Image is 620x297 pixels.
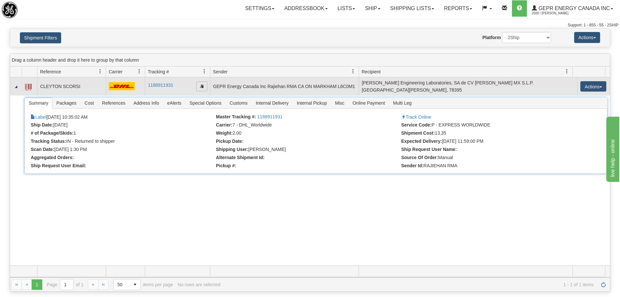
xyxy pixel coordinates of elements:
li: P - EXPRESS WORLDWIDE [401,122,585,129]
li: Rajiehan Ramachandran (29976) [216,147,400,153]
span: Online Payment [349,98,389,108]
td: GEPR Energy Canada Inc Rajiehan RMA CA ON MARKHAM L6C0M1 [210,77,359,96]
strong: Master Tracking #: [216,114,256,119]
a: Ship [360,0,385,17]
strong: Carrier: [216,122,233,127]
strong: Ship Date: [31,122,53,127]
a: Reference filter column settings [95,66,106,77]
span: 50 [117,281,126,288]
span: Special Options [186,98,225,108]
button: Actions [574,32,600,43]
a: 1188911931 [148,82,173,88]
a: Reports [439,0,477,17]
strong: Service Code: [401,122,432,127]
a: Settings [240,0,279,17]
li: IN - Returned to shipper [31,139,214,145]
td: [PERSON_NAME] Engineering Laboratories, SA de CV [PERSON_NAME] MX S.L.P. [GEOGRAPHIC_DATA][PERSON... [359,77,577,96]
span: Recipient [362,68,380,75]
span: Tracking # [148,68,169,75]
strong: Scan Date: [31,147,54,152]
li: [DATE] [31,122,214,129]
li: 1 [31,130,214,137]
input: Page 1 [60,279,73,290]
a: Carrier filter column settings [134,66,145,77]
span: Address Info [130,98,163,108]
span: items per page [113,279,173,290]
img: 7 - DHL_Worldwide [109,82,135,90]
span: select [130,279,140,290]
div: No rows are selected [178,282,221,287]
div: grid grouping header [10,54,610,67]
li: [DATE] 11:59:00 PM [401,139,585,145]
strong: Aggregated Orders: [31,155,74,160]
span: Summary [25,98,52,108]
strong: Ship Request User Email: [31,163,86,168]
span: Sender [213,68,227,75]
th: Press ctrl + space to group [22,67,37,77]
a: Sender filter column settings [348,66,359,77]
button: Actions [580,81,606,92]
th: Press ctrl + space to group [37,67,106,77]
a: Refresh [598,279,609,290]
strong: Ship Request User Name: [401,147,457,152]
span: Cost [81,98,98,108]
span: eAlerts [163,98,186,108]
th: Press ctrl + space to group [145,67,210,77]
a: Recipient filter column settings [561,66,572,77]
strong: Source Of Order: [401,155,438,160]
span: Misc [331,98,348,108]
strong: Shipping User: [216,147,249,152]
a: Shipping lists [385,0,439,17]
li: Manual [401,155,585,161]
li: 7 - DHL_Worldwide [216,122,400,129]
strong: Alternate Shipment Id: [216,155,265,160]
strong: Shipment Cost: [401,130,435,136]
span: Page sizes drop down [113,279,141,290]
span: 2500 / [PERSON_NAME] [532,10,581,17]
div: live help - online [5,4,60,12]
div: Support: 1 - 855 - 55 - 2SHIP [2,22,618,28]
span: Multi Leg [389,98,416,108]
span: Internal Pickup [293,98,331,108]
span: 1 - 1 of 1 items [225,282,594,287]
th: Press ctrl + space to group [572,67,605,77]
strong: Expected Delivery: [401,139,442,144]
li: [DATE] 10:35:02 AM [31,114,214,121]
a: Addressbook [279,0,333,17]
th: Press ctrl + space to group [359,67,572,77]
span: Packages [52,98,80,108]
a: Label [25,81,32,91]
button: Shipment Filters [20,32,61,43]
strong: # of Package/Skids: [31,130,74,136]
span: GEPR Energy Canada Inc [537,6,610,11]
button: Copy to clipboard [196,82,207,91]
a: Lists [333,0,360,17]
img: logo2500.jpg [2,2,18,18]
label: Platform [482,34,501,41]
strong: Pickup Date: [216,139,244,144]
a: Track Online [401,114,432,120]
a: Label [31,114,46,120]
td: CLEYTON SCORSI [37,77,106,96]
th: Press ctrl + space to group [210,67,359,77]
a: Collapse [13,83,19,90]
li: 2.00 [216,130,400,137]
span: Customs [226,98,251,108]
strong: Pickup #: [216,163,236,168]
li: [DATE] 1:30 PM [31,147,214,153]
th: Press ctrl + space to group [106,67,145,77]
span: Reference [40,68,61,75]
strong: Weight: [216,130,233,136]
li: RAJIEHAN RMA [401,163,585,170]
span: Page 1 [32,279,42,290]
span: References [98,98,130,108]
iframe: chat widget [605,115,619,182]
li: 13.35 [401,130,585,137]
span: Carrier [109,68,123,75]
span: Internal Delivery [252,98,293,108]
span: Page of 1 [47,279,84,290]
a: 1188911931 [257,114,282,119]
strong: Sender Id: [401,163,423,168]
a: Tracking # filter column settings [199,66,210,77]
a: GEPR Energy Canada Inc 2500 / [PERSON_NAME] [527,0,618,17]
